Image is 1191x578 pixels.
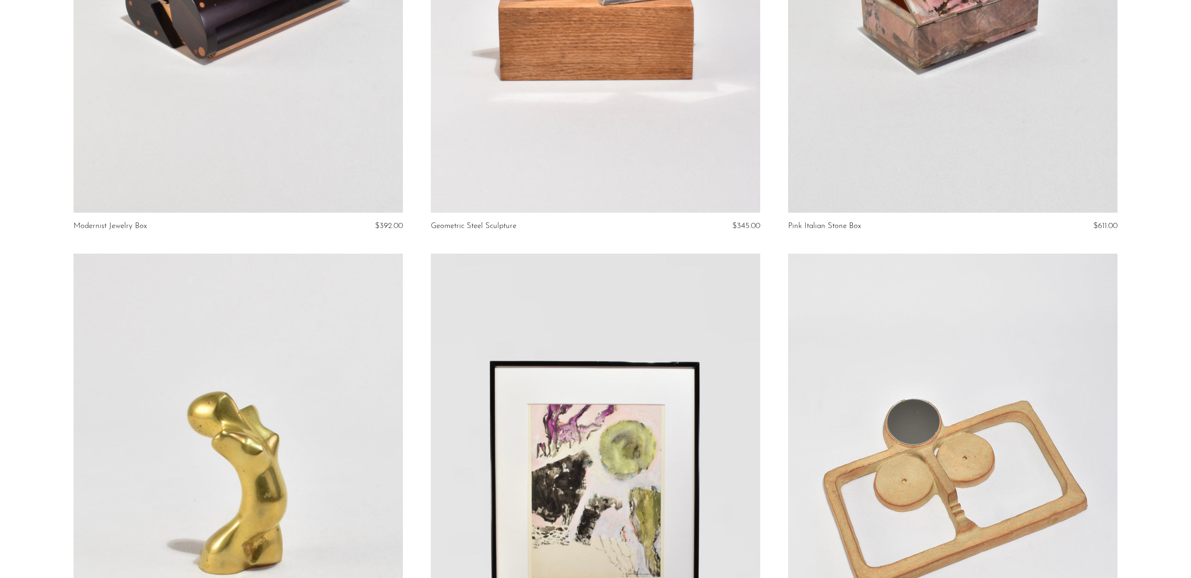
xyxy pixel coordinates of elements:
span: $345.00 [732,222,760,230]
span: $392.00 [375,222,403,230]
a: Modernist Jewelry Box [74,222,147,230]
span: $611.00 [1093,222,1117,230]
a: Pink Italian Stone Box [788,222,861,230]
a: Geometric Steel Sculpture [431,222,516,230]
